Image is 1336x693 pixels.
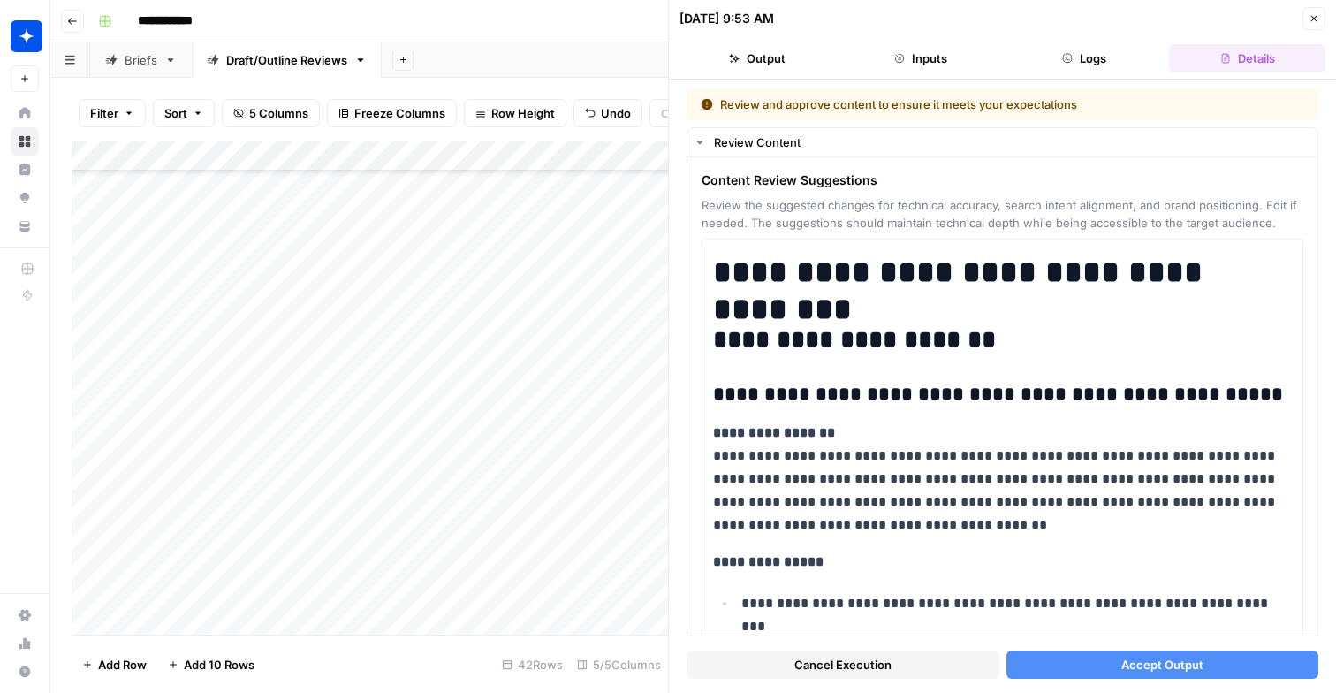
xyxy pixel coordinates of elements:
[226,51,347,69] div: Draft/Outline Reviews
[11,156,39,184] a: Insights
[679,44,836,72] button: Output
[157,651,265,679] button: Add 10 Rows
[1006,44,1163,72] button: Logs
[570,651,668,679] div: 5/5 Columns
[79,99,146,127] button: Filter
[1169,44,1325,72] button: Details
[222,99,320,127] button: 5 Columns
[11,14,39,58] button: Workspace: Wiz
[495,651,570,679] div: 42 Rows
[573,99,642,127] button: Undo
[702,171,1303,189] span: Content Review Suggestions
[249,104,308,122] span: 5 Columns
[491,104,555,122] span: Row Height
[90,104,118,122] span: Filter
[153,99,215,127] button: Sort
[464,99,566,127] button: Row Height
[11,629,39,658] a: Usage
[11,658,39,686] button: Help + Support
[701,95,1191,113] div: Review and approve content to ensure it meets your expectations
[794,656,892,674] span: Cancel Execution
[11,20,42,52] img: Wiz Logo
[90,42,192,78] a: Briefs
[702,196,1303,232] span: Review the suggested changes for technical accuracy, search intent alignment, and brand positioni...
[11,212,39,240] a: Your Data
[11,184,39,212] a: Opportunities
[679,10,774,27] div: [DATE] 9:53 AM
[687,651,999,679] button: Cancel Execution
[843,44,999,72] button: Inputs
[601,104,631,122] span: Undo
[11,99,39,127] a: Home
[11,601,39,629] a: Settings
[327,99,457,127] button: Freeze Columns
[184,656,254,674] span: Add 10 Rows
[192,42,382,78] a: Draft/Outline Reviews
[1121,656,1203,674] span: Accept Output
[714,133,1307,151] div: Review Content
[11,127,39,156] a: Browse
[98,656,147,674] span: Add Row
[164,104,187,122] span: Sort
[1006,651,1319,679] button: Accept Output
[354,104,445,122] span: Freeze Columns
[687,128,1317,156] button: Review Content
[125,51,157,69] div: Briefs
[72,651,157,679] button: Add Row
